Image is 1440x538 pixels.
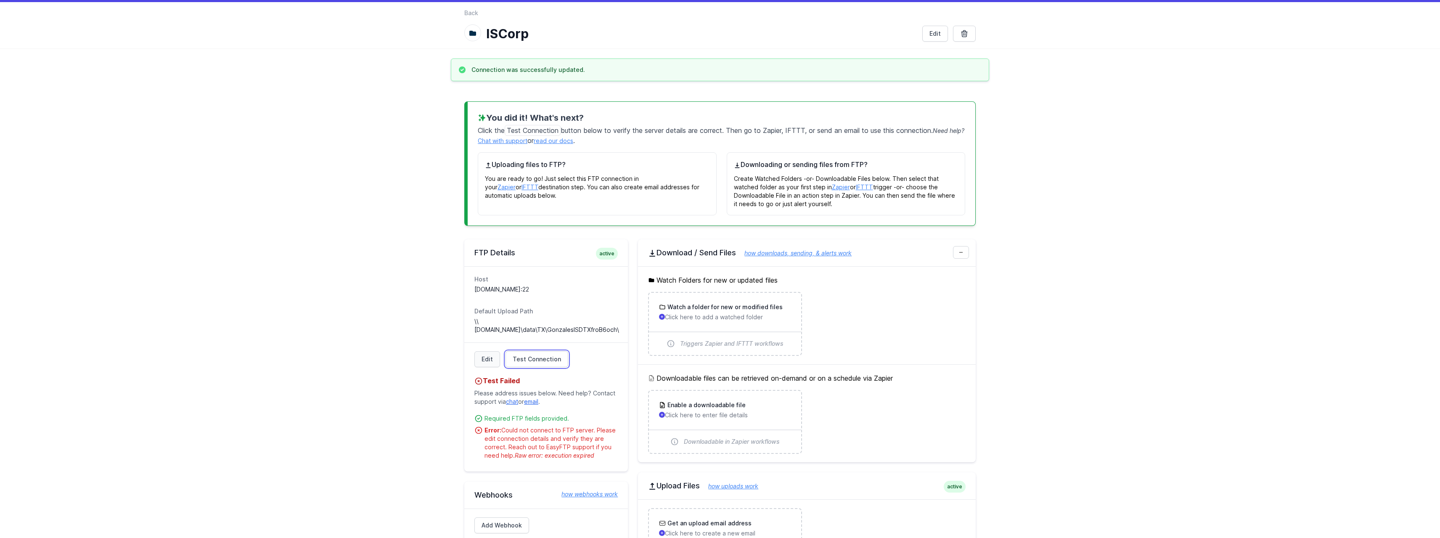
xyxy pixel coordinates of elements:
[474,376,618,386] h4: Test Failed
[484,426,618,460] div: Could not connect to FTP server. Please edit connection details and verify they are correct. Reac...
[485,159,709,170] h4: Uploading files to FTP?
[484,427,501,434] strong: Error:
[680,339,784,348] span: Triggers Zapier and IFTTT workflows
[649,391,801,453] a: Enable a downloadable file Click here to enter file details Downloadable in Zapier workflows
[648,481,966,491] h2: Upload Files
[700,482,758,490] a: how uploads work
[922,26,948,42] a: Edit
[474,275,618,284] dt: Host
[666,401,746,409] h3: Enable a downloadable file
[506,398,518,405] a: chat
[474,248,618,258] h2: FTP Details
[506,351,568,367] a: Test Connection
[596,248,618,260] span: active
[464,9,976,22] nav: Breadcrumb
[524,398,538,405] a: email
[659,313,791,321] p: Click here to add a watched folder
[513,355,561,363] span: Test Connection
[485,170,709,200] p: You are ready to go! Just select this FTP connection in your or destination step. You can also cr...
[832,183,850,191] a: Zapier
[521,183,538,191] a: IFTTT
[498,183,516,191] a: Zapier
[736,249,852,257] a: how downloads, sending, & alerts work
[666,519,752,527] h3: Get an upload email address
[648,248,966,258] h2: Download / Send Files
[471,66,585,74] h3: Connection was successfully updated.
[648,275,966,285] h5: Watch Folders for new or updated files
[534,137,573,144] a: read our docs
[474,386,618,409] p: Please address issues below. Need help? Contact support via or .
[474,517,529,533] a: Add Webhook
[649,293,801,355] a: Watch a folder for new or modified files Click here to add a watched folder Triggers Zapier and I...
[515,452,594,459] span: Raw error: execution expired
[478,124,965,146] p: Click the button below to verify the server details are correct. Then go to Zapier, IFTTT, or sen...
[478,112,965,124] h3: You did it! What's next?
[478,137,527,144] a: Chat with support
[666,303,783,311] h3: Watch a folder for new or modified files
[484,414,618,423] div: Required FTP fields provided.
[734,159,958,170] h4: Downloading or sending files from FTP?
[505,125,561,136] span: Test Connection
[474,307,618,315] dt: Default Upload Path
[648,373,966,383] h5: Downloadable files can be retrieved on-demand or on a schedule via Zapier
[464,9,478,17] a: Back
[474,351,500,367] a: Edit
[474,285,618,294] dd: [DOMAIN_NAME]:22
[659,411,791,419] p: Click here to enter file details
[474,317,618,334] dd: \\[DOMAIN_NAME]\data\TX\GonzalesISDTXfroB6och\
[474,490,618,500] h2: Webhooks
[553,490,618,498] a: how webhooks work
[933,127,964,134] span: Need help?
[734,170,958,208] p: Create Watched Folders -or- Downloadable Files below. Then select that watched folder as your fir...
[659,529,791,538] p: Click here to create a new email
[1398,496,1430,528] iframe: Drift Widget Chat Controller
[856,183,873,191] a: IFTTT
[684,437,780,446] span: Downloadable in Zapier workflows
[486,26,916,41] h1: ISCorp
[944,481,966,493] span: active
